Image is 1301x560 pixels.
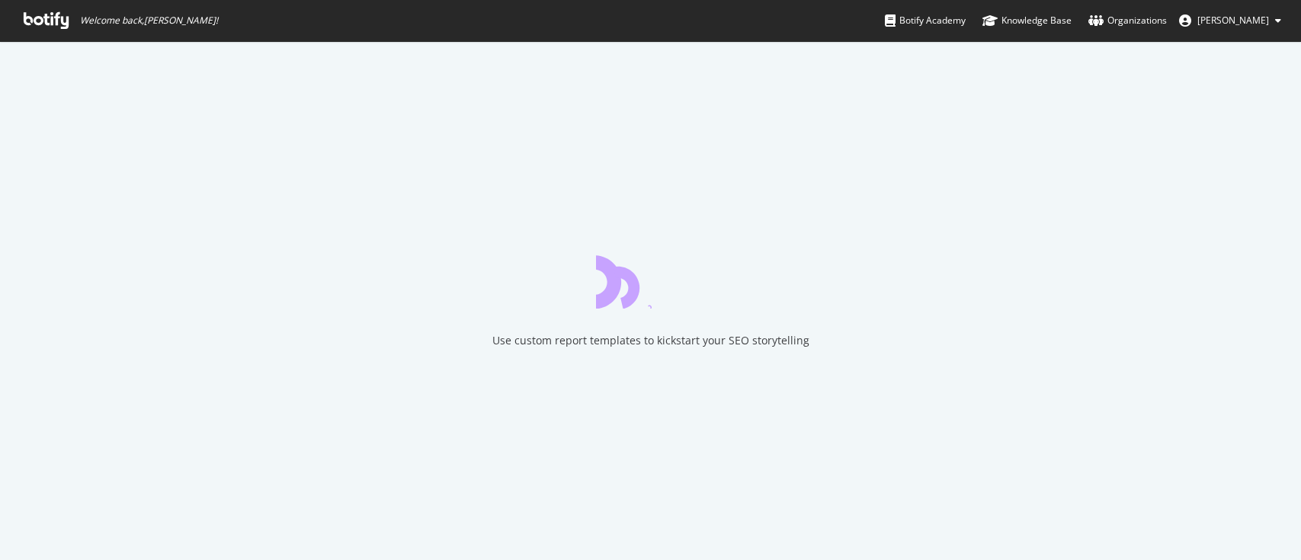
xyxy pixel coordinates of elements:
div: Use custom report templates to kickstart your SEO storytelling [492,333,809,348]
span: Philippa Haile [1197,14,1269,27]
div: Organizations [1088,13,1167,28]
span: Welcome back, [PERSON_NAME] ! [80,14,218,27]
div: animation [596,254,706,309]
button: [PERSON_NAME] [1167,8,1293,33]
div: Knowledge Base [982,13,1072,28]
div: Botify Academy [885,13,966,28]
